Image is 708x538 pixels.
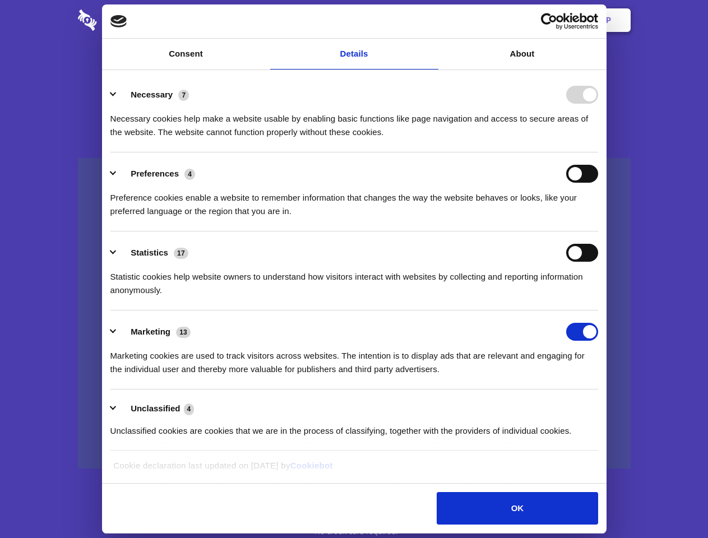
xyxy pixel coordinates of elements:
label: Statistics [131,248,168,257]
span: 13 [176,327,191,338]
a: Cookiebot [290,461,333,470]
label: Preferences [131,169,179,178]
h4: Auto-redaction of sensitive data, encrypted data sharing and self-destructing private chats. Shar... [78,102,631,139]
div: Cookie declaration last updated on [DATE] by [105,459,603,481]
a: Wistia video thumbnail [78,158,631,469]
button: Unclassified (4) [110,402,201,416]
h1: Eliminate Slack Data Loss. [78,50,631,91]
span: 17 [174,248,188,259]
div: Preference cookies enable a website to remember information that changes the way the website beha... [110,183,598,218]
a: Usercentrics Cookiebot - opens in a new window [500,13,598,30]
a: Consent [102,39,270,69]
span: 7 [178,90,189,101]
span: 4 [184,169,195,180]
a: Login [508,3,557,38]
button: Statistics (17) [110,244,196,262]
a: Contact [455,3,506,38]
button: Preferences (4) [110,165,202,183]
a: Details [270,39,438,69]
div: Marketing cookies are used to track visitors across websites. The intention is to display ads tha... [110,341,598,376]
iframe: Drift Widget Chat Controller [652,482,695,525]
button: Marketing (13) [110,323,198,341]
div: Necessary cookies help make a website usable by enabling basic functions like page navigation and... [110,104,598,139]
a: About [438,39,607,69]
button: Necessary (7) [110,86,196,104]
img: logo-wordmark-white-trans-d4663122ce5f474addd5e946df7df03e33cb6a1c49d2221995e7729f52c070b2.svg [78,10,174,31]
a: Pricing [329,3,378,38]
label: Marketing [131,327,170,336]
img: logo [110,15,127,27]
div: Unclassified cookies are cookies that we are in the process of classifying, together with the pro... [110,416,598,438]
button: OK [437,492,598,525]
label: Necessary [131,90,173,99]
div: Statistic cookies help website owners to understand how visitors interact with websites by collec... [110,262,598,297]
span: 4 [184,403,195,415]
